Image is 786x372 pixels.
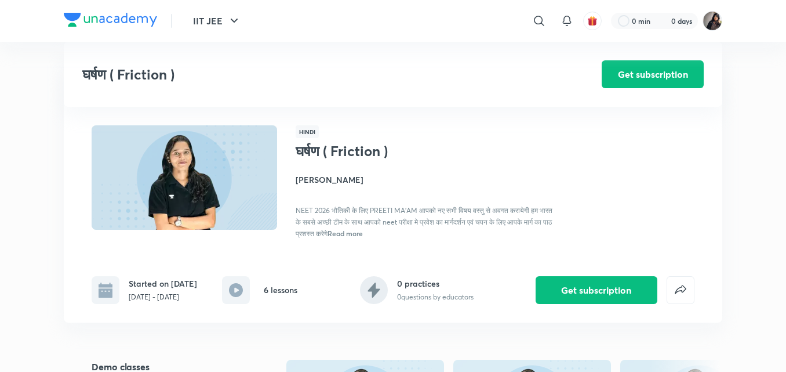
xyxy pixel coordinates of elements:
button: avatar [583,12,602,30]
img: Company Logo [64,13,157,27]
button: Get subscription [602,60,704,88]
img: streak [657,15,669,27]
p: 0 questions by educators [397,292,474,302]
h6: Started on [DATE] [129,277,197,290]
button: IIT JEE [186,9,248,32]
p: [DATE] - [DATE] [129,292,197,302]
button: false [667,276,694,304]
img: Thumbnail [90,124,279,231]
span: Hindi [296,125,319,138]
h6: 0 practices [397,277,474,290]
h6: 6 lessons [264,284,297,296]
img: avatar [587,16,598,26]
h3: घर्षण ( Friction ) [82,66,536,83]
img: Afeera M [703,11,722,31]
span: NEET 2026 भौतिकी के लिए PREETI MA'AM आपको नए सभी विषय वस्तु से अवगत करायेगी हम भारत के सबसे अच्छी... [296,206,552,238]
h4: [PERSON_NAME] [296,174,555,186]
button: Get subscription [536,276,657,304]
span: Read more [327,229,363,238]
h1: घर्षण ( Friction ) [296,143,485,160]
a: Company Logo [64,13,157,30]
